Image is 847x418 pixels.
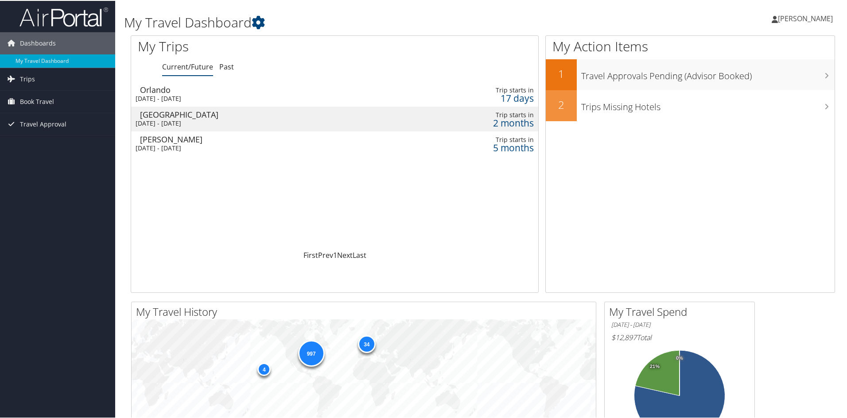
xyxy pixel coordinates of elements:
div: Trip starts in [431,85,534,93]
span: Travel Approval [20,112,66,134]
h2: My Travel History [136,303,596,318]
img: airportal-logo.png [19,6,108,27]
a: Past [219,61,234,71]
div: 5 months [431,143,534,151]
tspan: 21% [650,363,660,368]
div: Trip starts in [431,135,534,143]
a: Next [337,249,353,259]
div: Trip starts in [431,110,534,118]
h6: Total [611,332,748,341]
div: [PERSON_NAME] [140,134,382,142]
div: [DATE] - [DATE] [136,119,377,127]
a: First [303,249,318,259]
span: Dashboards [20,31,56,54]
a: Current/Future [162,61,213,71]
h2: 2 [546,96,577,111]
a: 1 [333,249,337,259]
div: 17 days [431,93,534,101]
h3: Trips Missing Hotels [581,96,835,112]
div: 4 [257,362,271,375]
h1: My Travel Dashboard [124,12,602,31]
tspan: 0% [676,355,683,360]
div: 997 [298,339,325,366]
h6: [DATE] - [DATE] [611,320,748,328]
a: Last [353,249,366,259]
h3: Travel Approvals Pending (Advisor Booked) [581,65,835,81]
span: Trips [20,67,35,89]
span: $12,897 [611,332,637,341]
div: Orlando [140,85,382,93]
h2: 1 [546,65,577,81]
span: Book Travel [20,90,54,112]
span: [PERSON_NAME] [778,13,833,23]
h1: My Action Items [546,36,835,55]
div: 34 [358,334,376,352]
a: [PERSON_NAME] [772,4,842,31]
div: [GEOGRAPHIC_DATA] [140,110,382,118]
a: 1Travel Approvals Pending (Advisor Booked) [546,58,835,89]
h1: My Trips [138,36,362,55]
div: 2 months [431,118,534,126]
a: 2Trips Missing Hotels [546,89,835,120]
div: [DATE] - [DATE] [136,94,377,102]
h2: My Travel Spend [609,303,754,318]
div: [DATE] - [DATE] [136,143,377,151]
a: Prev [318,249,333,259]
